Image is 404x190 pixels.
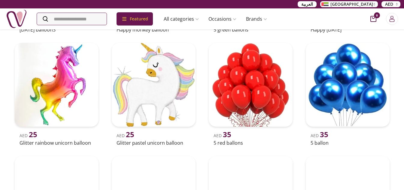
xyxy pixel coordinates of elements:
[109,41,198,148] a: uae-gifts-Glitter Pastel Unicorn BalloonAED 25Glitter pastel unicorn balloon
[117,26,191,33] h2: Happy monkey balloon
[214,139,288,146] h2: 5 red ballons
[330,1,373,7] span: [GEOGRAPHIC_DATA]
[214,133,231,138] span: AED
[321,2,329,6] img: Arabic_dztd3n.png
[306,43,390,127] img: uae-gifts-5 ballon
[20,26,94,33] h2: [DATE] balloon3
[204,13,241,25] a: Occasions
[117,139,191,146] h2: Glitter pastel unicorn balloon
[370,16,376,22] button: cart-button
[37,13,107,25] input: Search
[15,43,99,127] img: uae-gifts-Glitter Rainbow Unicorn Balloon
[126,129,134,139] span: 25
[320,129,328,139] span: 35
[241,13,272,25] a: Brands
[311,139,385,146] h2: 5 ballon
[311,133,328,138] span: AED
[20,139,94,146] h2: Glitter rainbow unicorn balloon
[20,133,37,138] span: AED
[159,13,204,25] a: All categories
[214,26,288,33] h2: 5 green ballons
[117,12,153,26] div: Featured
[209,43,293,127] img: uae-gifts-5 red ballons
[320,1,378,7] button: [GEOGRAPHIC_DATA]
[311,26,385,33] h2: Happy [DATE]
[223,129,231,139] span: 35
[12,41,101,148] a: uae-gifts-Glitter Rainbow Unicorn BalloonAED 25Glitter rainbow unicorn balloon
[385,1,393,7] span: AED
[386,13,398,25] button: Login
[381,1,400,7] button: AED
[301,1,313,7] span: العربية
[117,133,134,138] span: AED
[29,129,37,139] span: 25
[374,12,380,18] span: 0
[206,41,295,148] a: uae-gifts-5 red ballonsAED 355 red ballons
[303,41,392,148] a: uae-gifts-5 ballonAED 355 ballon
[112,43,196,127] img: uae-gifts-Glitter Pastel Unicorn Balloon
[6,8,27,29] img: Nigwa-uae-gifts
